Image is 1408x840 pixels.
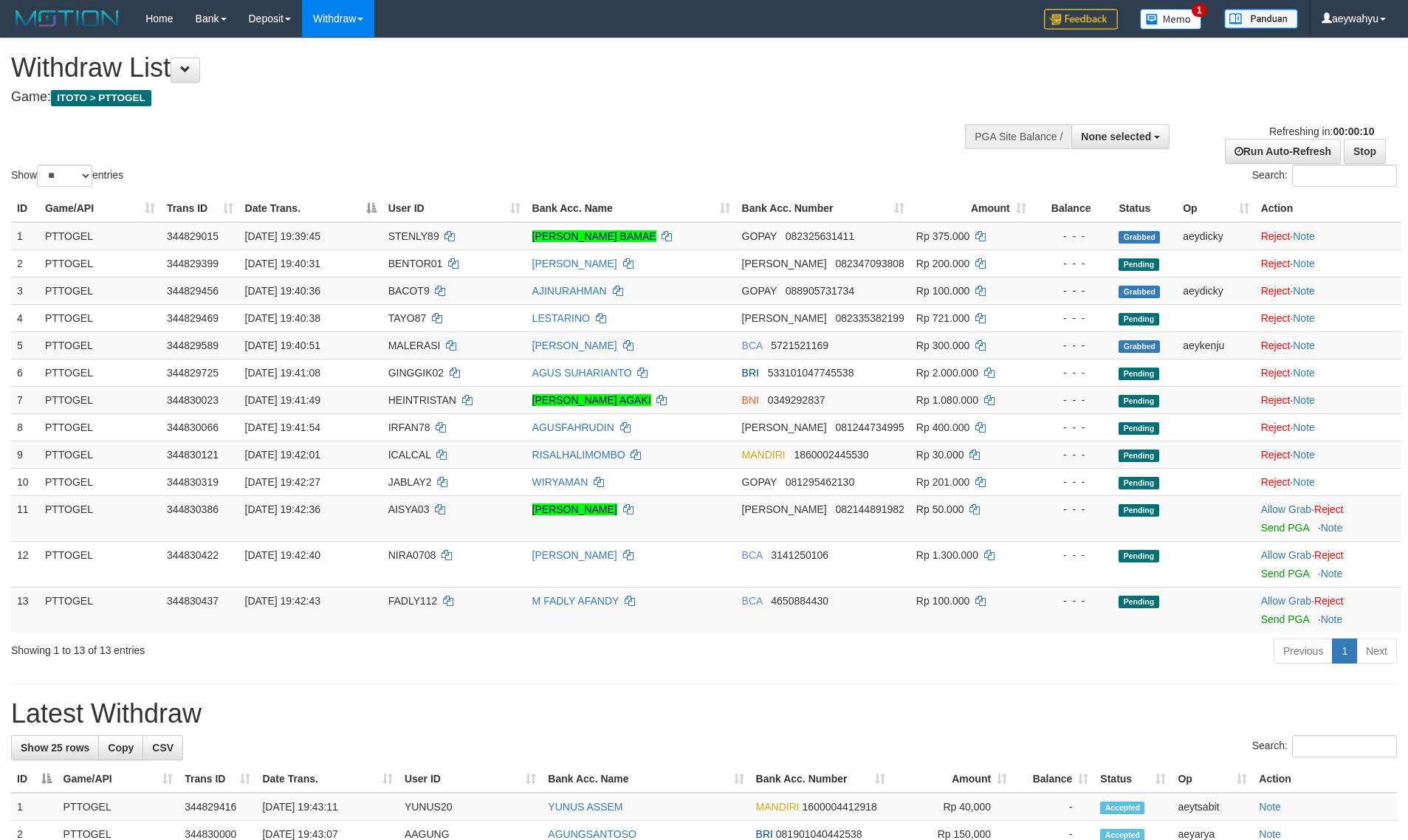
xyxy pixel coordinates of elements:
[916,312,969,324] span: Rp 721.000
[1013,793,1094,821] td: -
[1259,801,1281,813] a: Note
[245,503,320,515] span: [DATE] 19:42:36
[11,699,1397,729] h1: Latest Withdraw
[239,195,382,222] th: Date Trans.: activate to sort column descending
[98,735,143,760] a: Copy
[11,386,39,413] td: 7
[532,312,590,324] a: LESTARINO
[1172,765,1253,793] th: Op: activate to sort column ascending
[51,90,151,106] span: ITOTO > PTTOGEL
[1032,195,1113,222] th: Balance
[167,503,219,515] span: 344830386
[532,394,651,406] a: [PERSON_NAME] AGAKI
[526,195,736,222] th: Bank Acc. Name: activate to sort column ascending
[1140,9,1202,30] img: Button%20Memo.svg
[1292,735,1397,757] input: Search:
[835,421,904,433] span: Copy 081244734995 to clipboard
[1255,386,1401,413] td: ·
[1356,638,1397,664] a: Next
[11,90,924,105] h4: Game:
[39,468,161,495] td: PTTOGEL
[891,765,1013,793] th: Amount: activate to sort column ascending
[1321,613,1343,625] a: Note
[1261,340,1291,351] a: Reject
[256,765,398,793] th: Date Trans.: activate to sort column ascending
[1293,340,1315,351] a: Note
[1259,828,1281,840] a: Note
[167,285,219,297] span: 344829456
[1081,131,1151,142] span: None selected
[532,340,617,351] a: [PERSON_NAME]
[1293,449,1315,461] a: Note
[1332,638,1357,664] a: 1
[1038,502,1107,517] div: - - -
[1252,165,1397,187] label: Search:
[742,421,827,433] span: [PERSON_NAME]
[1269,125,1374,137] span: Refreshing in:
[1113,195,1177,222] th: Status
[388,503,430,515] span: AISYA03
[11,413,39,441] td: 8
[388,595,438,607] span: FADLY112
[1192,4,1207,17] span: 1
[39,195,161,222] th: Game/API: activate to sort column ascending
[179,765,256,793] th: Trans ID: activate to sort column ascending
[1255,249,1401,277] td: ·
[1255,587,1401,633] td: ·
[736,195,910,222] th: Bank Acc. Number: activate to sort column ascending
[548,828,636,840] a: AGUNGSANTOSO
[245,595,320,607] span: [DATE] 19:42:43
[167,258,219,269] span: 344829399
[548,801,622,813] a: YUNUS ASSEM
[916,421,969,433] span: Rp 400.000
[1293,421,1315,433] a: Note
[1038,311,1107,326] div: - - -
[1100,802,1144,814] span: Accepted
[1252,735,1397,757] label: Search:
[771,340,828,351] span: Copy 5721521169 to clipboard
[768,367,854,379] span: Copy 533101047745538 to clipboard
[388,394,456,406] span: HEINTRISTAN
[11,735,99,760] a: Show 25 rows
[245,476,320,488] span: [DATE] 19:42:27
[245,549,320,561] span: [DATE] 19:42:40
[1261,312,1291,324] a: Reject
[532,230,656,242] a: [PERSON_NAME] BAMAE
[1119,422,1158,435] span: Pending
[1261,595,1311,607] a: Allow Grab
[388,476,432,488] span: JABLAY2
[388,549,436,561] span: NIRA0708
[1255,359,1401,386] td: ·
[388,312,427,324] span: TAYO87
[1119,550,1158,562] span: Pending
[786,230,854,242] span: Copy 082325631411 to clipboard
[1119,313,1158,326] span: Pending
[1261,258,1291,269] a: Reject
[1293,394,1315,406] a: Note
[542,765,749,793] th: Bank Acc. Name: activate to sort column ascending
[245,285,320,297] span: [DATE] 19:40:36
[245,394,320,406] span: [DATE] 19:41:49
[167,421,219,433] span: 344830066
[1344,139,1386,164] a: Stop
[1261,230,1291,242] a: Reject
[1038,283,1107,298] div: - - -
[1261,503,1314,515] span: ·
[1261,549,1311,561] a: Allow Grab
[1013,765,1094,793] th: Balance: activate to sort column ascending
[1071,124,1170,149] button: None selected
[167,476,219,488] span: 344830319
[1292,165,1397,187] input: Search:
[742,230,777,242] span: GOPAY
[37,165,92,187] select: Showentries
[1293,367,1315,379] a: Note
[1274,638,1333,664] a: Previous
[756,828,773,840] span: BRI
[916,503,964,515] span: Rp 50.000
[1261,421,1291,433] a: Reject
[1044,9,1118,30] img: Feedback.jpg
[167,549,219,561] span: 344830422
[742,394,759,406] span: BNI
[11,793,58,821] td: 1
[1038,393,1107,407] div: - - -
